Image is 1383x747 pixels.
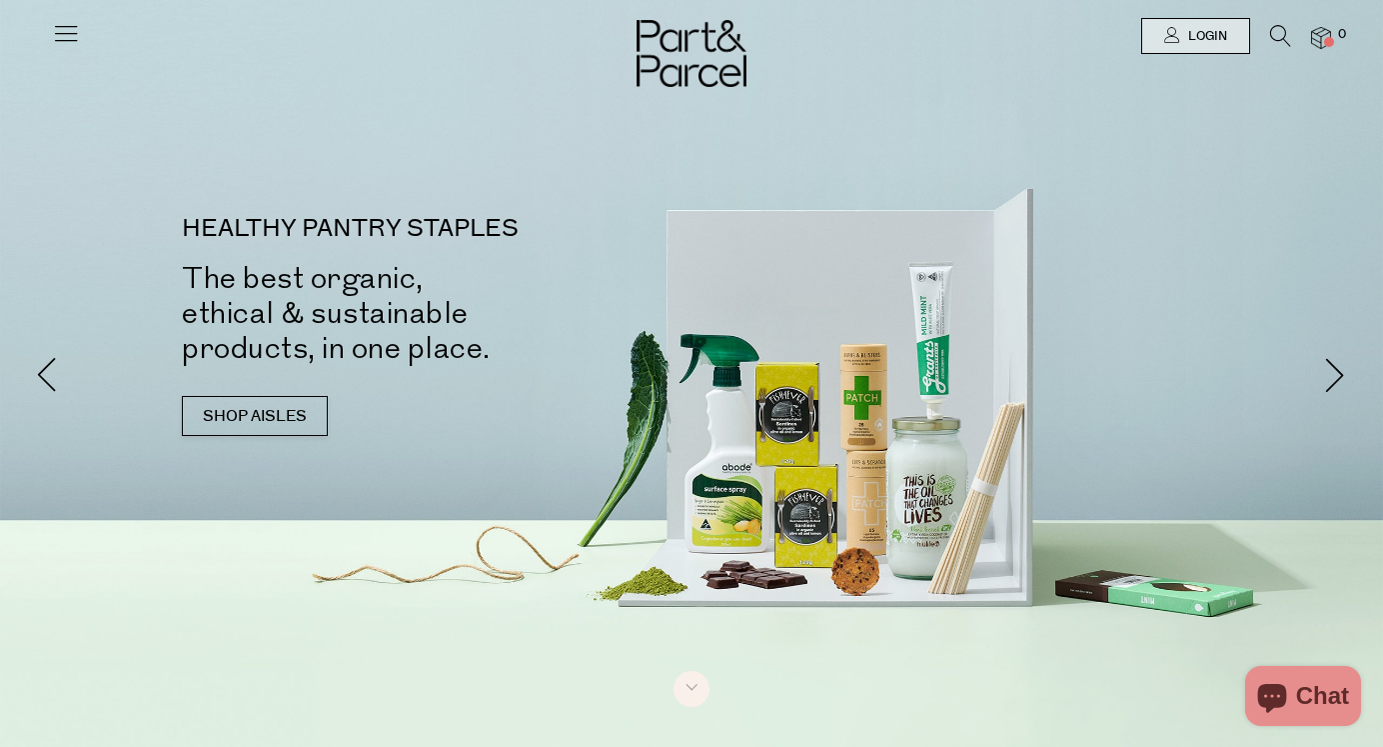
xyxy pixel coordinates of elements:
[1311,27,1331,48] a: 0
[1183,28,1227,45] span: Login
[182,396,328,436] a: SHOP AISLES
[1141,18,1250,54] a: Login
[182,217,721,241] p: HEALTHY PANTRY STAPLES
[1239,666,1367,731] inbox-online-store-chat: Shopify online store chat
[637,20,746,87] img: Part&Parcel
[1333,26,1351,44] span: 0
[182,261,721,366] h2: The best organic, ethical & sustainable products, in one place.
